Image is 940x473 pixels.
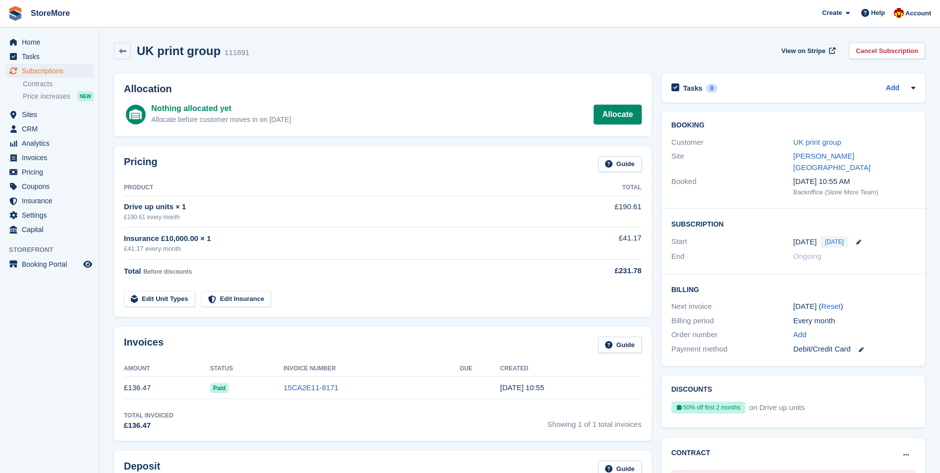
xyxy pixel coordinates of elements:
span: Booking Portal [22,257,81,271]
a: menu [5,151,94,165]
span: Pricing [22,165,81,179]
span: Create [822,8,842,18]
img: Store More Team [894,8,904,18]
div: Payment method [671,344,793,355]
div: £231.78 [561,265,641,277]
h2: UK print group [137,44,221,58]
span: Showing 1 of 1 total invoices [548,411,642,431]
span: Home [22,35,81,49]
a: Allocate [594,105,641,124]
a: Add [793,329,807,341]
span: Capital [22,223,81,236]
span: Coupons [22,179,81,193]
span: on Drive up units [747,403,805,412]
a: menu [5,223,94,236]
div: Insurance £10,000.00 × 1 [124,233,561,244]
div: £190.61 every month [124,213,561,222]
a: Price increases NEW [23,91,94,102]
div: Customer [671,137,793,148]
span: Ongoing [793,252,822,260]
span: Paid [210,383,228,393]
div: Order number [671,329,793,341]
span: Tasks [22,50,81,63]
a: menu [5,179,94,193]
h2: Discounts [671,386,915,394]
h2: Contract [671,448,711,458]
span: View on Stripe [781,46,826,56]
div: Site [671,151,793,173]
a: menu [5,165,94,179]
div: Booked [671,176,793,197]
a: Guide [598,337,642,353]
div: Nothing allocated yet [151,103,291,115]
a: Cancel Subscription [849,43,925,59]
div: [DATE] 10:55 AM [793,176,915,187]
h2: Allocation [124,83,642,95]
a: menu [5,208,94,222]
a: Edit Insurance [201,291,272,307]
a: menu [5,50,94,63]
time: 2025-10-02 00:00:00 UTC [793,236,817,248]
span: Analytics [22,136,81,150]
a: Add [886,83,899,94]
th: Created [500,361,641,377]
a: 15CA2E11-8171 [283,383,338,392]
a: Reset [821,302,840,310]
div: Allocate before customer moves in on [DATE] [151,115,291,125]
div: £136.47 [124,420,173,431]
span: Price increases [23,92,70,101]
td: £41.17 [561,227,641,259]
h2: Booking [671,121,915,129]
div: End [671,251,793,262]
th: Due [460,361,500,377]
h2: Billing [671,284,915,294]
span: Total [124,267,141,275]
a: menu [5,194,94,208]
div: £41.17 every month [124,244,561,254]
div: Drive up units × 1 [124,201,561,213]
a: [PERSON_NAME][GEOGRAPHIC_DATA] [793,152,871,172]
a: Edit Unit Types [124,291,195,307]
span: [DATE] [821,236,848,248]
img: stora-icon-8386f47178a22dfd0bd8f6a31ec36ba5ce8667c1dd55bd0f319d3a0aa187defe.svg [8,6,23,21]
h2: Invoices [124,337,164,353]
a: Preview store [82,258,94,270]
th: Product [124,180,561,196]
td: £190.61 [561,196,641,227]
a: Contracts [23,79,94,89]
div: Total Invoiced [124,411,173,420]
div: Next invoice [671,301,793,312]
span: Help [871,8,885,18]
a: UK print group [793,138,841,146]
span: Sites [22,108,81,121]
a: menu [5,35,94,49]
span: CRM [22,122,81,136]
a: View on Stripe [777,43,837,59]
div: NEW [77,91,94,101]
div: 50% off first 2 months [671,402,745,414]
a: menu [5,64,94,78]
th: Invoice Number [283,361,460,377]
h2: Pricing [124,156,158,173]
a: menu [5,108,94,121]
span: Insurance [22,194,81,208]
div: Every month [793,315,915,327]
span: Invoices [22,151,81,165]
span: Settings [22,208,81,222]
a: menu [5,257,94,271]
th: Total [561,180,641,196]
h2: Tasks [683,84,703,93]
th: Amount [124,361,210,377]
time: 2025-10-02 09:55:43 UTC [500,383,544,392]
span: Before discounts [143,268,192,275]
div: Start [671,236,793,248]
div: 0 [706,84,718,93]
span: Account [905,8,931,18]
span: Storefront [9,245,99,255]
div: 111891 [224,47,249,59]
a: menu [5,136,94,150]
a: Guide [598,156,642,173]
a: menu [5,122,94,136]
td: £136.47 [124,377,210,399]
a: StoreMore [27,5,74,21]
